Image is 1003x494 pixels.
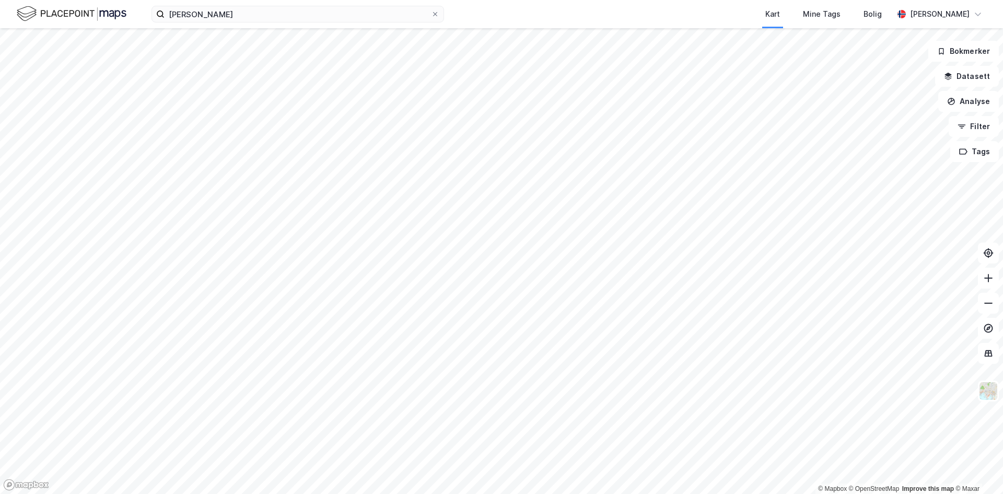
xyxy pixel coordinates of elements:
[978,381,998,401] img: Z
[935,66,999,87] button: Datasett
[928,41,999,62] button: Bokmerker
[864,8,882,20] div: Bolig
[849,485,900,492] a: OpenStreetMap
[17,5,126,23] img: logo.f888ab2527a4732fd821a326f86c7f29.svg
[910,8,970,20] div: [PERSON_NAME]
[902,485,954,492] a: Improve this map
[950,141,999,162] button: Tags
[803,8,841,20] div: Mine Tags
[818,485,847,492] a: Mapbox
[951,444,1003,494] iframe: Chat Widget
[938,91,999,112] button: Analyse
[765,8,780,20] div: Kart
[949,116,999,137] button: Filter
[165,6,431,22] input: Søk på adresse, matrikkel, gårdeiere, leietakere eller personer
[3,479,49,491] a: Mapbox homepage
